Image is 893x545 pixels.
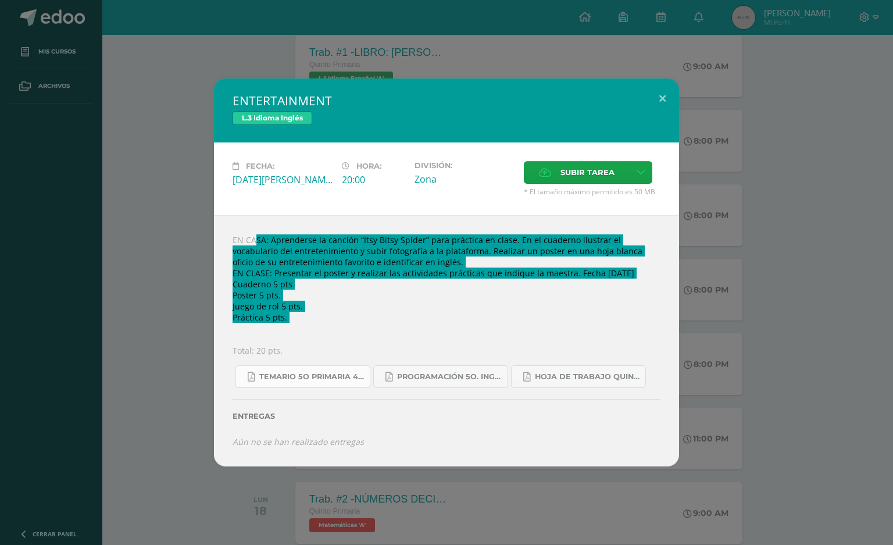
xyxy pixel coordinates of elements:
span: Hora: [356,162,381,170]
button: Close (Esc) [646,79,679,118]
i: Aún no se han realizado entregas [233,436,364,447]
span: * El tamaño máximo permitido es 50 MB [524,187,660,197]
div: [DATE][PERSON_NAME] [233,173,333,186]
span: Programación 5o. Inglés A.pdf [397,372,502,382]
a: Hoja de trabajo QUINTO1.pdf [511,365,646,388]
h2: ENTERTAINMENT [233,92,660,109]
span: Fecha: [246,162,274,170]
label: Entregas [233,412,660,421]
span: Subir tarea [560,162,615,183]
span: Temario 5o primaria 4-2025.pdf [259,372,364,382]
div: Zona [415,173,515,186]
div: EN CASA: Aprenderse la canción “Itsy Bitsy Spider” para práctica en clase. En el cuaderno ilustra... [214,215,679,466]
a: Programación 5o. Inglés A.pdf [373,365,508,388]
div: 20:00 [342,173,405,186]
span: Hoja de trabajo QUINTO1.pdf [535,372,640,382]
label: División: [415,161,515,170]
span: L.3 Idioma Inglés [233,111,312,125]
a: Temario 5o primaria 4-2025.pdf [235,365,370,388]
